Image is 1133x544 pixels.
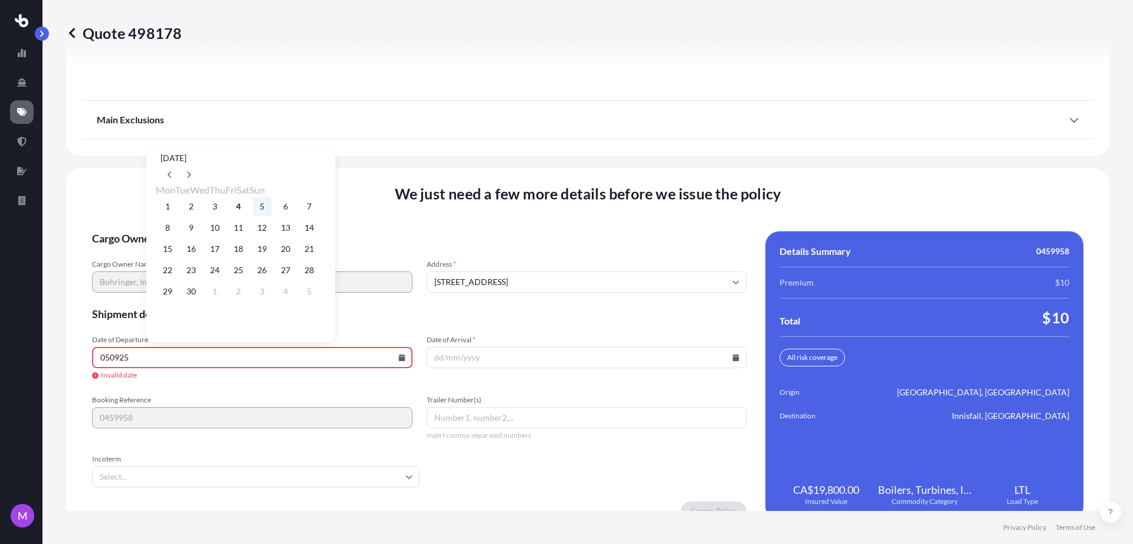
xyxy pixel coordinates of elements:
span: Details Summary [780,245,851,257]
button: 15 [158,240,177,258]
button: 11 [229,218,248,237]
span: Main Exclusions [97,114,164,126]
button: 19 [253,240,271,258]
button: 5 [300,282,319,301]
button: 25 [229,261,248,280]
button: 29 [158,282,177,301]
button: 28 [300,261,319,280]
button: 9 [182,218,201,237]
button: 16 [182,240,201,258]
span: Tuesday [175,184,190,195]
span: CA$19,800.00 [793,483,859,497]
button: Create Policy [681,502,746,520]
span: We just need a few more details before we issue the policy [395,184,781,203]
input: Your internal reference [92,407,412,428]
span: Total [780,315,800,327]
button: 7 [300,197,319,216]
input: Number1, number2,... [427,407,747,428]
span: Booking Reference [92,395,412,405]
button: 23 [182,261,201,280]
span: Commodity Category [892,497,958,506]
input: dd/mm/yyyy [427,347,747,368]
button: 2 [229,282,248,301]
span: Insured Value [805,497,847,506]
p: Quote 498178 [66,24,182,42]
button: 27 [276,261,295,280]
button: 12 [253,218,271,237]
button: 6 [276,197,295,216]
input: Cargo owner address [427,271,747,293]
span: Innisfail, [GEOGRAPHIC_DATA] [952,410,1069,422]
button: 18 [229,240,248,258]
span: Date of Arrival [427,335,747,345]
button: 26 [253,261,271,280]
span: Premium [780,277,814,289]
button: 17 [205,240,224,258]
span: Date of Departure [92,335,412,345]
span: Cargo Owner Name [92,260,412,269]
span: M [18,510,28,522]
button: 3 [253,282,271,301]
span: Boilers, Turbines, Industrial Machinery and Mechanical Appliances [878,483,971,497]
span: Insert comma-separated numbers [427,431,747,440]
button: 2 [182,197,201,216]
span: Load Type [1007,497,1038,506]
button: 5 [253,197,271,216]
button: 21 [300,240,319,258]
span: Cargo Owner Details [92,231,746,245]
button: 24 [205,261,224,280]
span: $10 [1055,277,1069,289]
div: All risk coverage [780,349,845,366]
span: LTL [1014,483,1030,497]
span: [GEOGRAPHIC_DATA], [GEOGRAPHIC_DATA] [897,386,1069,398]
span: Friday [225,184,237,195]
span: 0459958 [1036,245,1069,257]
a: Privacy Policy [1003,523,1046,532]
div: Main Exclusions [97,106,1079,134]
input: dd/mm/yyyy [92,347,412,368]
span: Invalid date [92,371,412,380]
span: Address [427,260,747,269]
p: Create Policy [690,505,737,517]
span: Sunday [250,184,265,195]
span: Trailer Number(s) [427,395,747,405]
span: Thursday [209,184,225,195]
span: Wednesday [190,184,209,195]
span: Shipment details [92,307,746,321]
span: Destination [780,410,846,422]
span: Origin [780,386,846,398]
button: 4 [276,282,295,301]
button: 4 [229,197,248,216]
button: 30 [182,282,201,301]
a: Terms of Use [1056,523,1095,532]
button: 20 [276,240,295,258]
button: 8 [158,218,177,237]
span: $10 [1042,308,1069,327]
button: 13 [276,218,295,237]
button: 3 [205,197,224,216]
input: Select... [92,466,420,487]
span: Monday [156,184,175,195]
button: 10 [205,218,224,237]
button: 1 [205,282,224,301]
button: 1 [158,197,177,216]
span: Incoterm [92,454,420,464]
button: 22 [158,261,177,280]
button: 14 [300,218,319,237]
span: Saturday [237,184,250,195]
div: [DATE] [161,151,321,165]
